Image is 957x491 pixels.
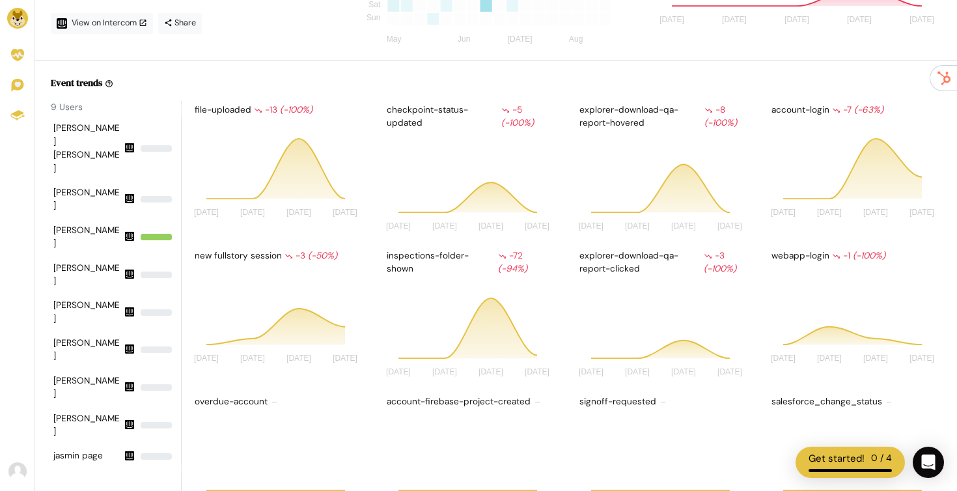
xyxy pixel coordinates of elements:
tspan: [DATE] [659,16,684,25]
tspan: [DATE] [579,221,603,231]
tspan: [DATE] [525,221,549,231]
div: Get started! [809,451,865,466]
tspan: [DATE] [240,208,265,217]
tspan: Aug [569,35,583,44]
div: -3 [284,249,337,262]
div: 0% [141,384,172,391]
tspan: [DATE] [817,208,842,217]
div: -72 [498,249,555,276]
tspan: [DATE] [194,354,219,363]
tspan: [DATE] [508,35,533,44]
div: account-login [769,101,941,119]
div: [PERSON_NAME] [53,186,121,213]
tspan: [DATE] [286,208,311,217]
div: salesforce_change_status [769,393,941,411]
i: (-100%) [704,263,736,274]
h6: Event trends [51,76,102,89]
div: jasmin page [53,449,121,464]
tspan: [DATE] [333,208,357,217]
div: -3 [704,249,747,276]
div: overdue-account [192,393,365,411]
div: explorer-download-qa-report-clicked [577,247,749,279]
i: (-100%) [280,104,312,115]
div: new fullstory session [192,247,365,265]
tspan: [DATE] [847,16,872,25]
div: [PERSON_NAME] [53,224,121,251]
div: 0% [141,346,172,353]
tspan: [DATE] [432,221,457,231]
div: signoff-requested [577,393,749,411]
div: [PERSON_NAME] [PERSON_NAME] [53,122,121,175]
tspan: [DATE] [525,367,549,376]
tspan: [DATE] [863,208,888,217]
div: -8 [704,104,746,130]
tspan: [DATE] [478,367,503,376]
div: checkpoint-status-updated [384,101,557,133]
tspan: [DATE] [817,354,842,363]
tspan: Jun [458,35,470,44]
div: Open Intercom Messenger [913,447,944,478]
div: -1 [832,249,885,262]
a: View on Intercom [51,13,153,34]
i: (-100%) [704,117,737,128]
div: file-uploaded [192,101,365,119]
tspan: Sun [367,13,380,22]
tspan: [DATE] [909,16,934,25]
div: [PERSON_NAME] [53,337,121,363]
div: 9 Users [51,101,181,114]
tspan: [DATE] [909,208,934,217]
a: Share [158,13,202,34]
div: 0% [141,422,172,428]
div: 0% [141,196,172,203]
div: explorer-download-qa-report-hovered [577,101,749,133]
tspan: [DATE] [386,221,411,231]
img: Brand [7,8,28,29]
div: 0 / 4 [871,451,892,466]
i: (-100%) [501,117,534,128]
tspan: [DATE] [386,367,411,376]
tspan: [DATE] [671,221,696,231]
tspan: [DATE] [863,354,888,363]
tspan: [DATE] [771,208,796,217]
div: account-firebase-project-created [384,393,557,411]
tspan: [DATE] [625,367,650,376]
tspan: [DATE] [333,354,357,363]
span: View on Intercom [72,18,147,28]
div: [PERSON_NAME] [53,299,121,326]
tspan: [DATE] [717,221,742,231]
i: (-94%) [498,263,527,274]
tspan: May [387,35,402,44]
tspan: [DATE] [240,354,265,363]
tspan: [DATE] [432,367,457,376]
tspan: [DATE] [722,16,747,25]
i: (-50%) [308,250,337,261]
tspan: [DATE] [478,221,503,231]
div: 100% [141,234,172,240]
div: inspections-folder-shown [384,247,557,279]
tspan: [DATE] [625,221,650,231]
div: 0% [141,309,172,316]
div: 0% [141,272,172,278]
i: (-63%) [854,104,883,115]
div: 0% [141,453,172,460]
div: 0% [141,145,172,152]
div: [PERSON_NAME] [53,374,121,401]
i: (-100%) [853,250,885,261]
tspan: [DATE] [194,208,219,217]
img: Avatar [8,462,27,481]
div: [PERSON_NAME] [53,412,121,439]
div: [PERSON_NAME] [53,262,121,288]
div: -13 [254,104,312,117]
div: -7 [832,104,883,117]
tspan: [DATE] [717,367,742,376]
tspan: [DATE] [771,354,796,363]
tspan: [DATE] [286,354,311,363]
div: webapp-login [769,247,941,265]
tspan: [DATE] [579,367,603,376]
div: -5 [501,104,555,130]
tspan: [DATE] [671,367,696,376]
tspan: [DATE] [784,16,809,25]
tspan: [DATE] [909,354,934,363]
